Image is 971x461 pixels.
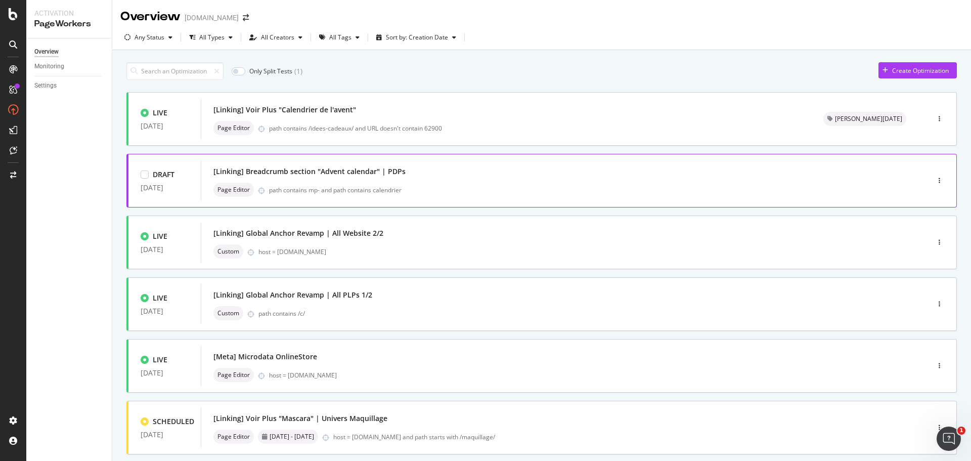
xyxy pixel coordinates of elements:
[269,371,886,380] div: host = [DOMAIN_NAME]
[126,62,224,80] input: Search an Optimization
[141,122,189,130] div: [DATE]
[213,105,356,115] div: [Linking] Voir Plus "Calendrier de l'avent"
[34,80,105,91] a: Settings
[213,368,254,382] div: neutral label
[213,306,243,320] div: neutral label
[153,108,167,118] div: LIVE
[217,248,239,255] span: Custom
[213,352,317,362] div: [Meta] Microdata OnlineStore
[213,244,243,259] div: neutral label
[270,434,314,440] span: [DATE] - [DATE]
[141,431,189,439] div: [DATE]
[213,430,254,444] div: neutral label
[333,433,886,441] div: host = [DOMAIN_NAME] and path starts with /maquillage/
[213,413,387,424] div: [Linking] Voir Plus "Mascara" | Univers Maquillage
[243,14,249,21] div: arrow-right-arrow-left
[135,34,164,40] div: Any Status
[213,121,254,135] div: neutral label
[153,293,167,303] div: LIVE
[213,228,383,238] div: [Linking] Global Anchor Revamp | All Website 2/2
[141,245,189,254] div: [DATE]
[957,427,965,435] span: 1
[34,80,57,91] div: Settings
[329,34,351,40] div: All Tags
[937,427,961,451] iframe: Intercom live chat
[217,125,250,131] span: Page Editor
[199,34,225,40] div: All Types
[217,310,239,316] span: Custom
[185,13,239,23] div: [DOMAIN_NAME]
[386,34,448,40] div: Sort by: Creation Date
[141,369,189,377] div: [DATE]
[258,430,318,444] div: neutral label
[153,416,194,427] div: SCHEDULED
[34,61,64,72] div: Monitoring
[823,112,906,126] div: neutral label
[153,170,174,180] div: DRAFT
[120,29,176,46] button: Any Status
[141,184,189,192] div: [DATE]
[213,290,372,300] div: [Linking] Global Anchor Revamp | All PLPs 1/2
[269,124,799,133] div: path contains /idees-cadeaux/ and URL doesn't contain 62900
[153,355,167,365] div: LIVE
[34,47,105,57] a: Overview
[217,187,250,193] span: Page Editor
[185,29,237,46] button: All Types
[878,62,957,78] button: Create Optimization
[141,307,189,315] div: [DATE]
[153,231,167,241] div: LIVE
[294,66,302,76] div: ( 1 )
[217,372,250,378] span: Page Editor
[258,247,886,256] div: host = [DOMAIN_NAME]
[120,8,181,25] div: Overview
[34,47,59,57] div: Overview
[372,29,460,46] button: Sort by: Creation Date
[835,116,902,122] span: [PERSON_NAME][DATE]
[258,309,886,318] div: path contains /c/
[34,18,104,30] div: PageWorkers
[245,29,306,46] button: All Creators
[249,67,292,75] div: Only Split Tests
[217,434,250,440] span: Page Editor
[269,186,886,194] div: path contains mp- and path contains calendrier
[213,183,254,197] div: neutral label
[34,8,104,18] div: Activation
[261,34,294,40] div: All Creators
[892,66,949,75] div: Create Optimization
[315,29,364,46] button: All Tags
[213,166,406,177] div: [Linking] Breadcrumb section "Advent calendar" | PDPs
[34,61,105,72] a: Monitoring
